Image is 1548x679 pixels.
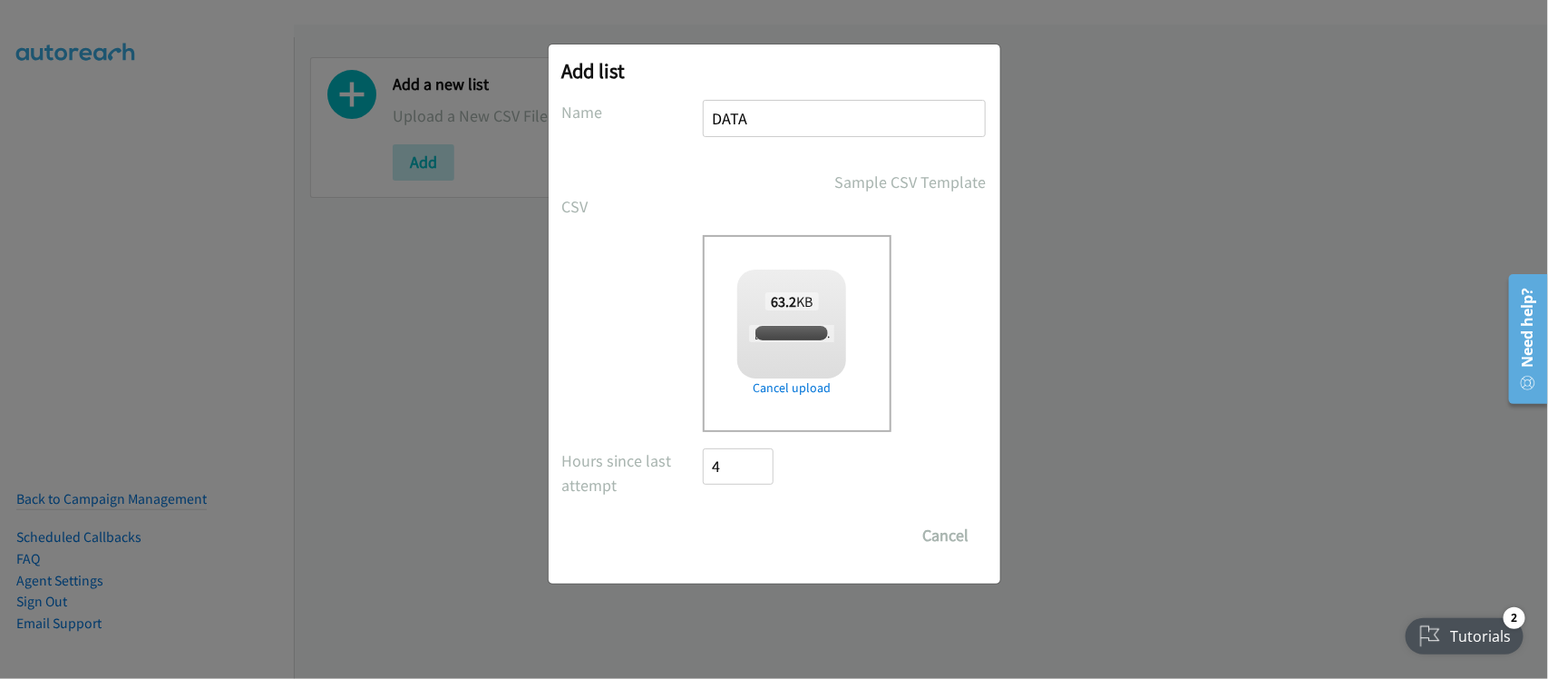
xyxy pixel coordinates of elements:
[562,194,704,219] label: CSV
[1495,267,1548,411] iframe: Resource Center
[737,379,846,398] a: Cancel upload
[562,58,987,84] h2: Add list
[749,325,1059,342] span: [PERSON_NAME] + Dell Virtual Forum [DATE] (MY_PH_SG).csv
[1395,600,1534,665] iframe: Checklist
[562,100,704,124] label: Name
[562,448,704,497] label: Hours since last attempt
[771,292,796,310] strong: 63.2
[765,292,819,310] span: KB
[835,170,987,194] a: Sample CSV Template
[906,517,987,554] button: Cancel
